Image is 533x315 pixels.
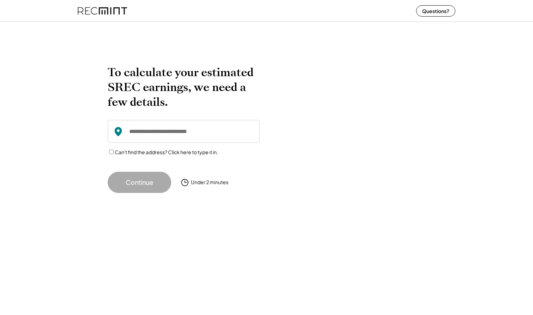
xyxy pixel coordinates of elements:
[416,5,455,17] button: Questions?
[277,65,415,178] img: yH5BAEAAAAALAAAAAABAAEAAAIBRAA7
[108,65,259,109] h2: To calculate your estimated SREC earnings, we need a few details.
[108,172,171,193] button: Continue
[191,179,228,186] div: Under 2 minutes
[78,1,127,20] img: recmint-logotype%403x%20%281%29.jpeg
[115,149,218,155] label: Can't find the address? Click here to type it in.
